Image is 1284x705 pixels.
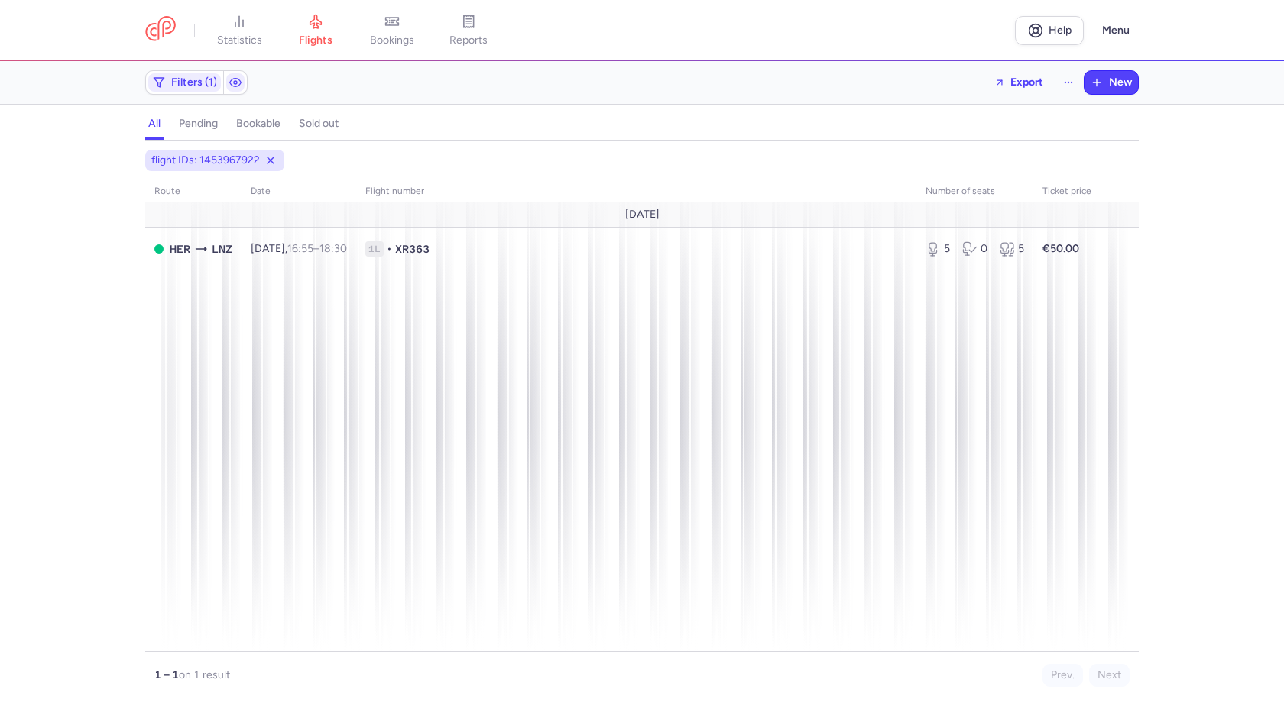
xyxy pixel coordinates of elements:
span: – [287,242,347,255]
h4: sold out [299,117,339,131]
button: Next [1089,664,1130,687]
span: bookings [370,34,414,47]
th: number of seats [916,180,1033,203]
span: [DATE] [625,209,660,221]
span: Export [1010,76,1043,88]
time: 16:55 [287,242,313,255]
span: Nikos Kazantzakis Airport, Irákleion, Greece [170,241,190,257]
span: reports [449,34,488,47]
th: Flight number [356,180,916,203]
a: statistics [201,14,277,47]
a: reports [430,14,507,47]
h4: pending [179,117,218,131]
a: CitizenPlane red outlined logo [145,16,176,44]
span: 1L [365,241,384,257]
th: Ticket price [1033,180,1101,203]
div: 0 [962,241,987,257]
button: Prev. [1042,664,1083,687]
h4: bookable [236,117,280,131]
th: date [242,180,356,203]
div: 5 [926,241,950,257]
span: New [1109,76,1132,89]
span: flight IDs: 1453967922 [151,153,260,168]
span: Blue Danube, Kirchschlag bei Linz, Austria [212,241,232,257]
span: on 1 result [179,668,230,681]
span: flights [299,34,332,47]
a: Help [1015,16,1084,45]
button: Filters (1) [146,71,223,94]
span: Filters (1) [171,76,217,89]
strong: €50.00 [1042,242,1079,255]
button: New [1085,71,1138,94]
a: flights [277,14,354,47]
strong: 1 – 1 [154,668,179,681]
span: statistics [217,34,262,47]
span: [DATE], [251,242,347,255]
a: bookings [354,14,430,47]
th: route [145,180,242,203]
button: Menu [1093,16,1139,45]
div: 5 [1000,241,1024,257]
span: Help [1049,24,1072,36]
span: • [387,241,392,257]
h4: all [148,117,160,131]
button: Export [984,70,1053,95]
time: 18:30 [319,242,347,255]
span: XR363 [395,241,430,257]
